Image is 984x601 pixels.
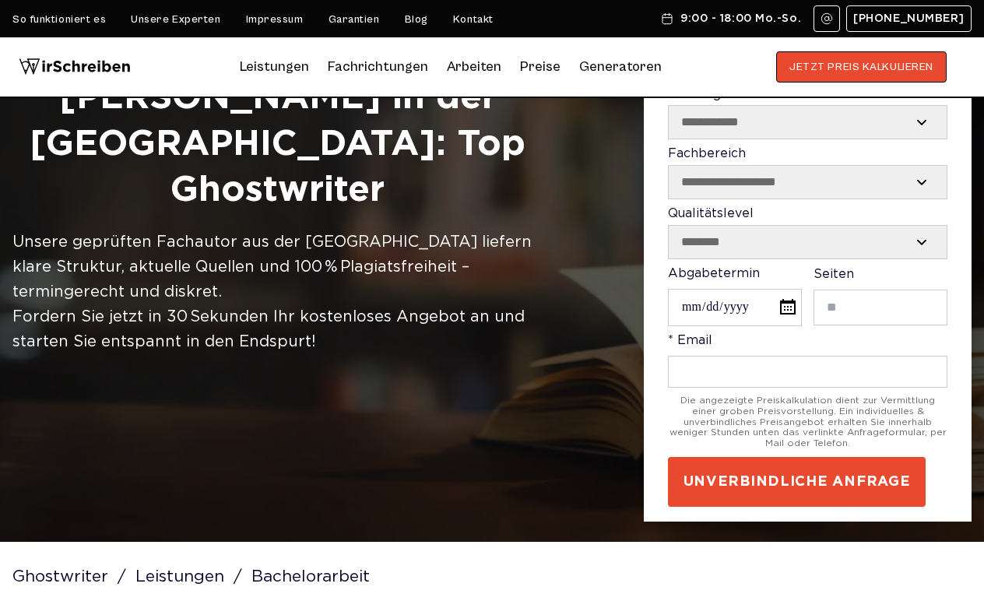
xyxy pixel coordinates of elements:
label: Leistung [668,88,947,140]
a: Ghostwriter [12,570,132,584]
label: Qualitätslevel [668,207,947,259]
a: Leistungen [240,54,309,79]
img: logo wirschreiben [19,51,131,83]
select: Leistung [669,106,947,139]
img: Email [821,12,833,25]
a: Impressum [246,13,304,26]
label: Fachbereich [668,147,947,199]
button: UNVERBINDLICHE ANFRAGE [668,457,926,507]
a: Kontakt [453,13,494,26]
label: * Email [668,334,947,388]
a: Leistungen [135,570,248,584]
img: Schedule [660,12,674,25]
a: Fachrichtungen [328,54,428,79]
span: Bachelorarbeit [251,570,375,584]
span: Seiten [814,269,854,280]
a: Garantien [329,13,380,26]
form: Contact form [668,58,947,507]
input: * Email [668,356,947,388]
a: Preise [520,58,561,75]
span: UNVERBINDLICHE ANFRAGE [684,473,911,491]
a: Blog [405,13,428,26]
span: 9:00 - 18:00 Mo.-So. [680,12,801,25]
a: Unsere Experten [131,13,220,26]
select: Fachbereich [669,166,947,199]
label: Abgabetermin [668,267,802,326]
h1: Bachelorarbeit Schreiben [PERSON_NAME] in der [GEOGRAPHIC_DATA]: Top Ghostwriter [12,28,543,214]
input: Abgabetermin [668,289,802,325]
a: [PHONE_NUMBER] [846,5,972,32]
select: Qualitätslevel [669,226,947,258]
div: Unsere geprüften Fachautor aus der [GEOGRAPHIC_DATA] liefern klare Struktur, aktuelle Quellen und... [12,230,543,354]
a: So funktioniert es [12,13,106,26]
button: JETZT PREIS KALKULIEREN [776,51,947,83]
a: Generatoren [579,54,662,79]
span: [PHONE_NUMBER] [853,12,965,25]
a: Arbeiten [447,54,501,79]
div: Die angezeigte Preiskalkulation dient zur Vermittlung einer groben Preisvorstellung. Ein individu... [668,395,947,449]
